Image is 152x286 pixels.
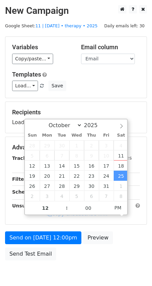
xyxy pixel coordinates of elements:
h5: Recipients [12,109,140,116]
span: November 6, 2025 [84,191,99,201]
small: Google Sheet: [5,23,98,28]
span: October 28, 2025 [54,181,69,191]
span: October 29, 2025 [69,181,84,191]
span: October 16, 2025 [84,161,99,171]
strong: Filters [12,176,29,182]
span: November 4, 2025 [54,191,69,201]
span: : [66,201,68,214]
span: October 11, 2025 [114,150,128,161]
span: October 13, 2025 [40,161,54,171]
span: October 8, 2025 [69,150,84,161]
a: Templates [12,71,41,78]
span: October 7, 2025 [54,150,69,161]
a: 11 | [DATE] • therapy • 2025 [35,23,98,28]
input: Hour [25,201,66,215]
span: October 27, 2025 [40,181,54,191]
span: November 5, 2025 [69,191,84,201]
span: October 17, 2025 [99,161,114,171]
span: Thu [84,133,99,138]
a: Send on [DATE] 12:00pm [5,231,81,244]
span: Sat [114,133,128,138]
span: October 20, 2025 [40,171,54,181]
h2: New Campaign [5,5,147,17]
a: Copy unsubscribe link [47,211,107,217]
span: October 26, 2025 [25,181,40,191]
span: Click to toggle [109,201,127,214]
span: October 15, 2025 [69,161,84,171]
span: November 7, 2025 [99,191,114,201]
h5: Email column [81,44,140,51]
span: Mon [40,133,54,138]
a: Copy/paste... [12,54,53,64]
div: Loading... [12,109,140,126]
span: October 1, 2025 [69,140,84,150]
h5: Variables [12,44,71,51]
span: October 3, 2025 [99,140,114,150]
span: October 18, 2025 [114,161,128,171]
span: October 31, 2025 [99,181,114,191]
span: November 8, 2025 [114,191,128,201]
span: October 21, 2025 [54,171,69,181]
label: UTM Codes [105,154,131,162]
a: Preview [83,231,113,244]
span: October 12, 2025 [25,161,40,171]
span: October 24, 2025 [99,171,114,181]
span: September 30, 2025 [54,140,69,150]
span: October 25, 2025 [114,171,128,181]
span: October 19, 2025 [25,171,40,181]
span: September 28, 2025 [25,140,40,150]
span: Wed [69,133,84,138]
input: Year [82,122,106,128]
span: October 23, 2025 [84,171,99,181]
h5: Advanced [12,144,140,151]
span: October 14, 2025 [54,161,69,171]
span: October 10, 2025 [99,150,114,161]
iframe: Chat Widget [118,254,152,286]
span: September 29, 2025 [40,140,54,150]
strong: Unsubscribe [12,203,45,208]
span: October 5, 2025 [25,150,40,161]
span: Sun [25,133,40,138]
span: October 4, 2025 [114,140,128,150]
strong: Schedule [12,189,36,195]
strong: Tracking [12,155,35,161]
a: Daily emails left: 30 [102,23,147,28]
span: October 6, 2025 [40,150,54,161]
a: Send Test Email [5,248,56,260]
span: October 22, 2025 [69,171,84,181]
input: Minute [68,201,109,215]
span: Fri [99,133,114,138]
span: October 30, 2025 [84,181,99,191]
span: Daily emails left: 30 [102,22,147,30]
span: October 2, 2025 [84,140,99,150]
a: Load... [12,81,38,91]
span: Tue [54,133,69,138]
span: November 3, 2025 [40,191,54,201]
button: Save [48,81,66,91]
span: November 2, 2025 [25,191,40,201]
span: October 9, 2025 [84,150,99,161]
span: November 1, 2025 [114,181,128,191]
